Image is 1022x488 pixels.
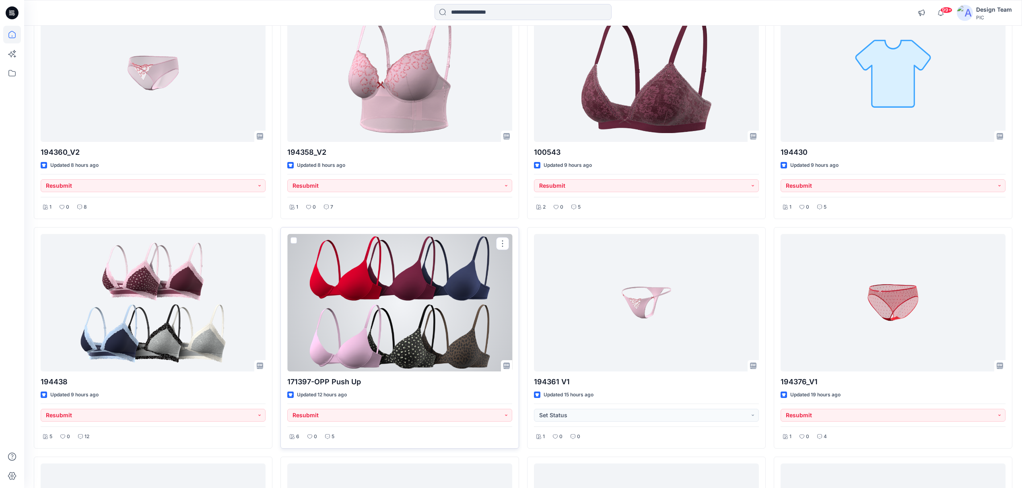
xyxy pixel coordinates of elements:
[544,161,592,170] p: Updated 9 hours ago
[50,391,99,399] p: Updated 9 hours ago
[940,7,952,13] span: 99+
[84,203,87,211] p: 8
[66,203,69,211] p: 0
[534,376,759,388] p: 194361 V1
[41,147,266,158] p: 194360_V2
[781,234,1006,371] a: 194376_V1
[287,376,512,388] p: 171397-OPP Push Up
[824,433,827,441] p: 4
[560,203,563,211] p: 0
[296,433,299,441] p: 6
[314,433,317,441] p: 0
[781,4,1006,142] a: 194430
[559,433,563,441] p: 0
[789,203,791,211] p: 1
[824,203,826,211] p: 5
[534,4,759,142] a: 100543
[297,161,345,170] p: Updated 8 hours ago
[806,433,809,441] p: 0
[534,234,759,371] a: 194361 V1
[49,433,52,441] p: 5
[67,433,70,441] p: 0
[544,391,593,399] p: Updated 15 hours ago
[297,391,347,399] p: Updated 12 hours ago
[84,433,89,441] p: 12
[330,203,333,211] p: 7
[789,433,791,441] p: 1
[577,433,580,441] p: 0
[781,376,1006,388] p: 194376_V1
[790,161,839,170] p: Updated 9 hours ago
[534,147,759,158] p: 100543
[287,234,512,371] a: 171397-OPP Push Up
[578,203,581,211] p: 5
[41,376,266,388] p: 194438
[543,433,545,441] p: 1
[287,147,512,158] p: 194358_V2
[313,203,316,211] p: 0
[781,147,1006,158] p: 194430
[976,5,1012,14] div: Design Team
[41,4,266,142] a: 194360_V2
[49,203,52,211] p: 1
[543,203,546,211] p: 2
[287,4,512,142] a: 194358_V2
[332,433,334,441] p: 5
[41,234,266,371] a: 194438
[976,14,1012,21] div: PIC
[50,161,99,170] p: Updated 8 hours ago
[790,391,841,399] p: Updated 19 hours ago
[957,5,973,21] img: avatar
[296,203,298,211] p: 1
[806,203,809,211] p: 0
